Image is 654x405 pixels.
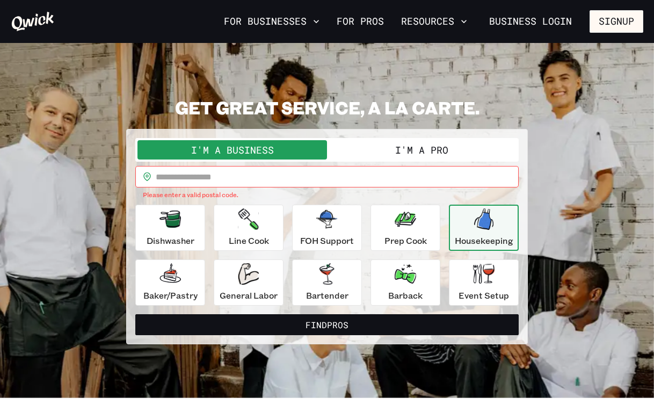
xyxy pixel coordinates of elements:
[126,97,528,118] h2: GET GREAT SERVICE, A LA CARTE.
[306,289,348,302] p: Bartender
[214,205,284,251] button: Line Cook
[137,140,327,160] button: I'm a Business
[384,234,427,247] p: Prep Cook
[292,205,362,251] button: FOH Support
[332,12,388,31] a: For Pros
[143,190,511,200] p: Please enter a valid postal code.
[292,259,362,306] button: Bartender
[214,259,284,306] button: General Labor
[370,205,440,251] button: Prep Cook
[590,10,643,33] button: Signup
[480,10,581,33] a: Business Login
[220,12,324,31] button: For Businesses
[135,259,205,306] button: Baker/Pastry
[143,289,198,302] p: Baker/Pastry
[147,234,194,247] p: Dishwasher
[459,289,509,302] p: Event Setup
[229,234,269,247] p: Line Cook
[135,314,519,336] button: FindPros
[135,205,205,251] button: Dishwasher
[327,140,517,160] button: I'm a Pro
[449,205,519,251] button: Housekeeping
[397,12,471,31] button: Resources
[220,289,278,302] p: General Labor
[300,234,354,247] p: FOH Support
[370,259,440,306] button: Barback
[449,259,519,306] button: Event Setup
[455,234,513,247] p: Housekeeping
[388,289,423,302] p: Barback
